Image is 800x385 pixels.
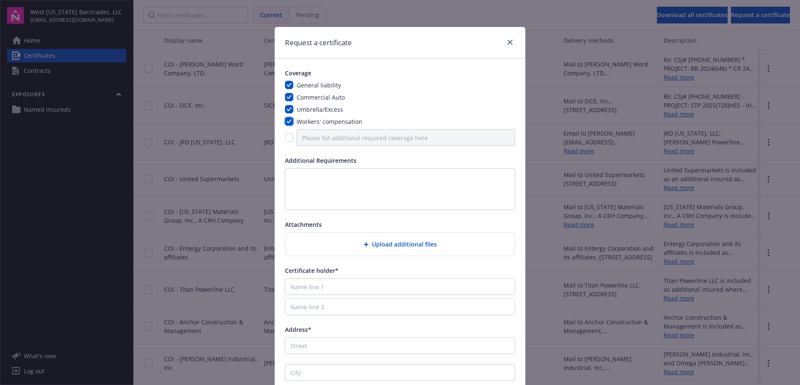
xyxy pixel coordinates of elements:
span: Certificate holder* [285,267,338,275]
input: City [285,364,515,381]
span: Commercial Auto [297,93,345,101]
input: Name line 1 [285,278,515,295]
input: Please list additional required coverage here [297,129,515,146]
span: Umbrella/Excess [297,105,343,113]
input: Name line 2 [285,298,515,315]
a: close [505,37,515,47]
span: Address* [285,326,311,334]
span: Attachments [285,221,322,228]
h1: Request a certificate [285,37,352,48]
span: General liability [297,81,341,89]
span: Workers' compensation [297,118,362,126]
span: Additional Requirements [285,157,356,164]
span: Coverage [285,69,311,77]
div: Upload additional files [285,232,515,256]
span: Upload additional files [372,240,437,249]
input: Street [285,337,515,354]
